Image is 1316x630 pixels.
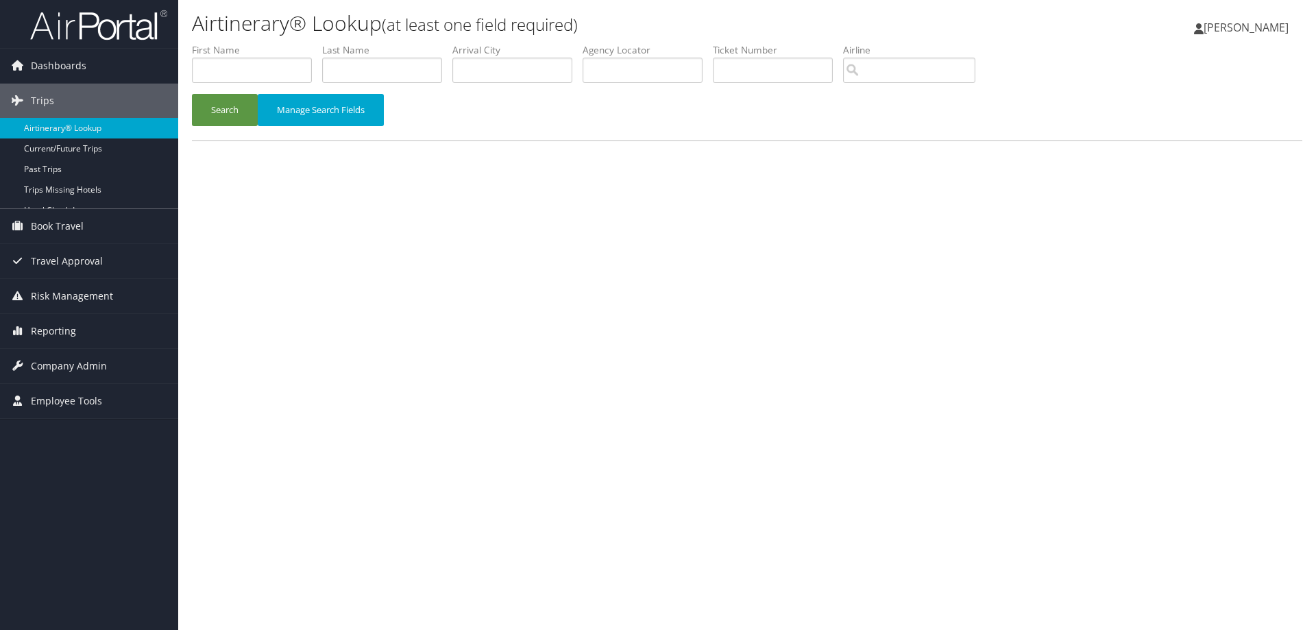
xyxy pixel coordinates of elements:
[31,314,76,348] span: Reporting
[1194,7,1302,48] a: [PERSON_NAME]
[192,43,322,57] label: First Name
[31,244,103,278] span: Travel Approval
[31,209,84,243] span: Book Travel
[322,43,452,57] label: Last Name
[843,43,986,57] label: Airline
[31,49,86,83] span: Dashboards
[192,9,932,38] h1: Airtinerary® Lookup
[30,9,167,41] img: airportal-logo.png
[258,94,384,126] button: Manage Search Fields
[31,84,54,118] span: Trips
[31,279,113,313] span: Risk Management
[452,43,583,57] label: Arrival City
[583,43,713,57] label: Agency Locator
[1204,20,1289,35] span: [PERSON_NAME]
[713,43,843,57] label: Ticket Number
[31,384,102,418] span: Employee Tools
[382,13,578,36] small: (at least one field required)
[31,349,107,383] span: Company Admin
[192,94,258,126] button: Search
